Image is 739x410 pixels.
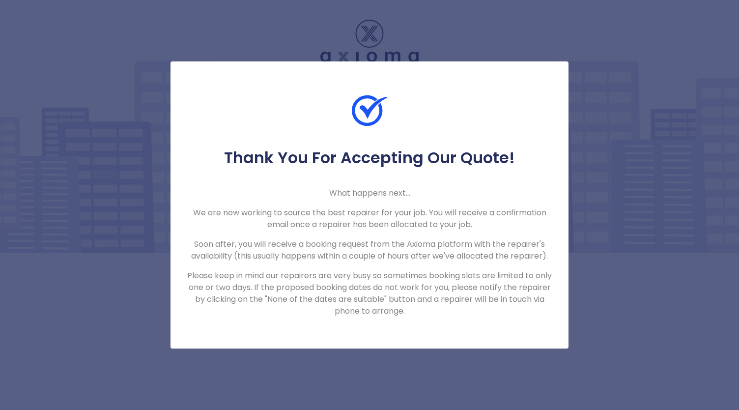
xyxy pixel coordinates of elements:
[186,148,553,168] h5: Thank You For Accepting Our Quote!
[186,207,553,231] p: We are now working to source the best repairer for your job. You will receive a confirmation emai...
[186,238,553,262] p: Soon after, you will receive a booking request from the Axioma platform with the repairer's avail...
[352,93,387,128] img: Check
[186,270,553,317] p: Please keep in mind our repairers are very busy so sometimes booking slots are limited to only on...
[186,187,553,199] p: What happens next...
